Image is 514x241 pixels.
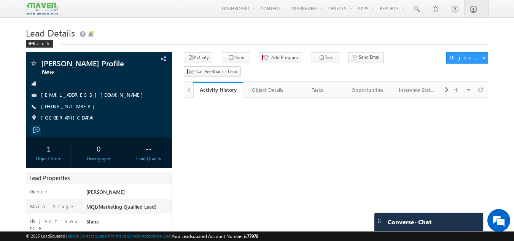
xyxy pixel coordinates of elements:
a: [EMAIL_ADDRESS][DOMAIN_NAME] [41,91,147,98]
button: Call Feedback - Lead [184,66,241,77]
img: carter-drag [376,218,382,224]
span: Add Program [271,54,298,61]
span: Lead Properties [29,174,70,182]
span: [PERSON_NAME] [86,188,125,195]
label: Object Source [30,218,79,231]
button: Add Program [259,52,301,63]
div: Disengaged [78,155,120,162]
div: Interview Status [399,85,436,94]
div: Back [26,40,53,48]
span: Lead Details [26,27,75,39]
label: Main Stage [30,203,75,210]
a: Back [26,40,57,46]
span: Send Email [359,54,380,61]
div: Shine [84,218,172,228]
button: Activity [184,52,212,63]
div: -- [127,141,170,155]
div: Activity History [199,86,237,93]
span: 77978 [247,233,258,239]
a: Tasks [293,82,343,98]
span: New [41,69,131,76]
span: Converse - Chat [388,219,431,225]
a: Contact Support [80,233,110,238]
div: MQL(Marketing Quaified Lead) [84,203,172,214]
div: 1 [28,141,70,155]
div: Object Actions [450,54,482,61]
span: Your Leadsquared Account Number is [172,233,258,239]
a: Terms of Service [111,233,140,238]
div: Object Details [249,85,286,94]
div: Tasks [299,85,336,94]
span: [PHONE_NUMBER] [41,103,99,110]
span: © 2025 LeadSquared | | | | | [26,233,258,240]
a: About [67,233,78,238]
a: Interview Status [393,82,442,98]
a: Acceptable Use [142,233,170,238]
label: Owner [30,188,48,195]
div: 0 [78,141,120,155]
span: [PERSON_NAME] Profile [41,59,131,67]
a: Activity History [193,82,243,98]
button: Object Actions [446,52,488,64]
button: Task [312,52,340,63]
div: Opportunities [349,85,386,94]
button: Send Email [348,52,384,63]
div: Lead Quality [127,155,170,162]
a: Opportunities [343,82,393,98]
button: Note [222,52,250,63]
div: Object Score [28,155,70,162]
span: [GEOGRAPHIC_DATA] [41,114,97,122]
a: Object Details [243,82,293,98]
img: Custom Logo [26,2,58,15]
span: Call Feedback - Lead [196,68,237,75]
